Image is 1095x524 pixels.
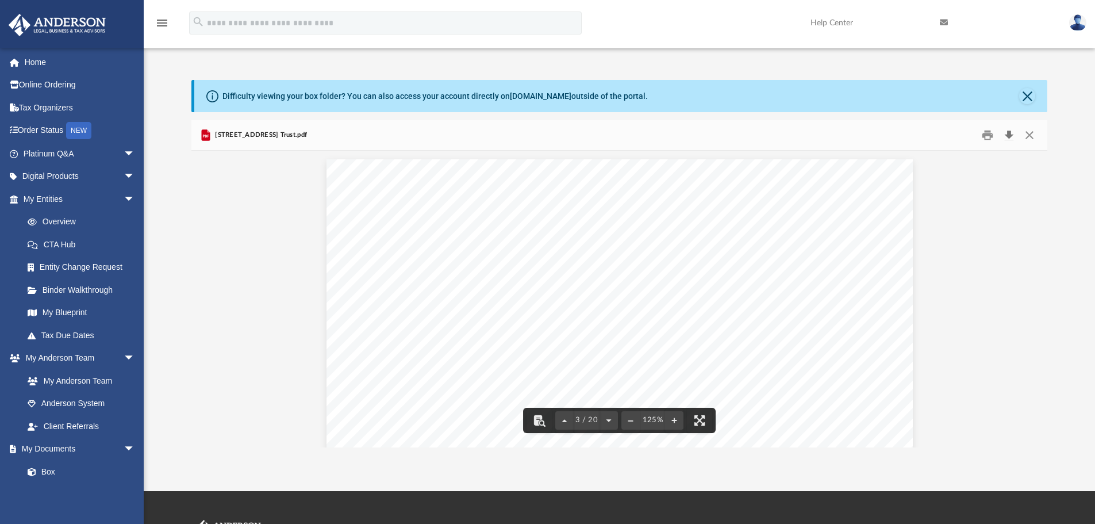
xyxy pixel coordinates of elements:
[8,51,152,74] a: Home
[574,416,600,424] span: 3 / 20
[527,408,552,433] button: Toggle findbar
[998,127,1019,144] button: Download
[1019,88,1035,104] button: Close
[413,359,843,371] span: We intend to create a valid trust under the laws of [US_STATE] and under the laws of any state
[413,386,844,397] span: prevail over any provision of [US_STATE] law, except those provisions that are mandatory
[16,483,147,506] a: Meeting Minutes
[124,165,147,189] span: arrow_drop_down
[976,127,999,144] button: Print
[413,399,522,411] span: and may not be waived.
[600,408,618,433] button: Next page
[665,408,683,433] button: Zoom in
[8,119,152,143] a: Order StatusNEW
[1019,127,1040,144] button: Close
[413,327,827,339] span: The date of this trust is ______________________________. The parties to this trust are
[124,142,147,166] span: arrow_drop_down
[499,424,613,435] span: Identifying Our Trust
[510,91,571,101] a: [DOMAIN_NAME]
[155,22,169,30] a: menu
[192,16,205,28] i: search
[222,90,648,102] div: Difficulty viewing your box folder? You can also access your account directly on outside of the p...
[8,188,152,211] a: My Entitiesarrow_drop_down
[124,188,147,211] span: arrow_drop_down
[16,415,147,438] a: Client Referrals
[16,301,147,324] a: My Blueprint
[5,14,109,36] img: Anderson Advisors Platinum Portal
[213,130,307,140] span: [STREET_ADDRESS] Trust.pdf
[8,74,152,97] a: Online Ordering
[537,292,702,308] span: Establishing Our Trust
[750,341,785,352] span: Trustee
[621,408,640,433] button: Zoom out
[16,256,152,279] a: Entity Change Request
[16,211,152,234] a: Overview
[631,341,781,352] span: ) and [PERSON_NAME], Esq. (
[555,408,574,433] button: Previous page
[413,341,626,352] span: [PERSON_NAME] and [PERSON_NAME] (
[574,408,600,433] button: 3 / 20
[8,347,147,370] a: My Anderson Teamarrow_drop_down
[8,96,152,119] a: Tax Organizers
[8,165,152,188] a: Digital Productsarrow_drop_down
[495,230,756,247] span: The [STREET_ADDRESS] Trust
[124,347,147,370] span: arrow_drop_down
[16,233,152,256] a: CTA Hub
[16,324,152,347] a: Tax Due Dates
[640,416,665,424] div: Current zoom level
[191,120,1048,447] div: Preview
[413,424,480,435] span: Section 1.01
[155,16,169,30] i: menu
[578,273,660,289] span: Article One
[124,438,147,461] span: arrow_drop_down
[191,151,1048,447] div: File preview
[66,122,91,139] div: NEW
[8,438,147,461] a: My Documentsarrow_drop_down
[16,392,147,415] a: Anderson System
[687,408,712,433] button: Enter fullscreen
[785,341,792,352] span: ).
[589,341,631,352] span: Grantors
[16,460,141,483] a: Box
[16,278,152,301] a: Binder Walkthrough
[413,373,827,384] span: in which any trust created under this trust document is administered. The terms of this trust
[191,151,1048,447] div: Document Viewer
[8,142,152,165] a: Platinum Q&Aarrow_drop_down
[1069,14,1086,31] img: User Pic
[413,443,827,454] span: To the extent practicable, for the purpose of transferring property to our trust or identifying
[16,369,141,392] a: My Anderson Team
